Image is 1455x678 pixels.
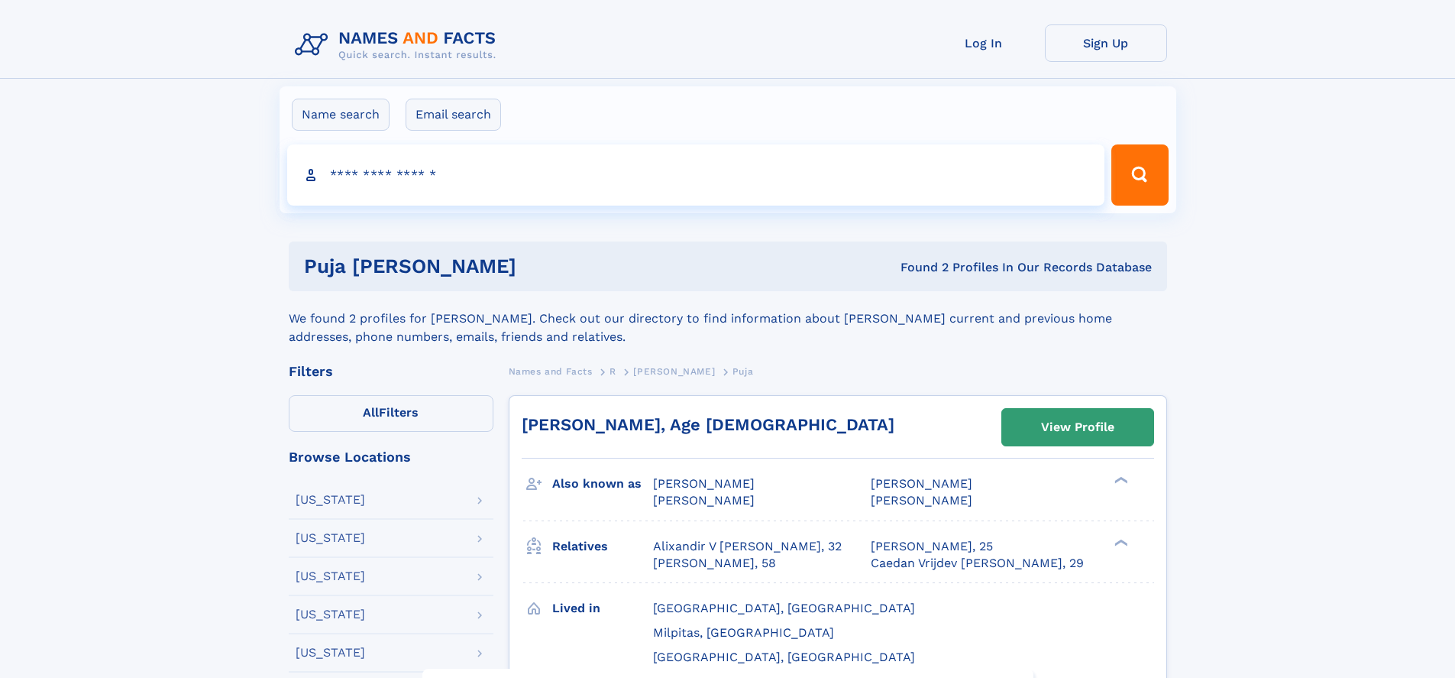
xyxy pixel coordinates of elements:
[522,415,894,434] a: [PERSON_NAME], Age [DEMOGRAPHIC_DATA]
[653,493,755,508] span: [PERSON_NAME]
[653,650,915,664] span: [GEOGRAPHIC_DATA], [GEOGRAPHIC_DATA]
[653,555,776,572] a: [PERSON_NAME], 58
[732,366,753,377] span: Puja
[289,450,493,464] div: Browse Locations
[406,99,501,131] label: Email search
[1002,409,1153,446] a: View Profile
[296,647,365,659] div: [US_STATE]
[552,534,653,560] h3: Relatives
[289,24,509,66] img: Logo Names and Facts
[509,362,593,381] a: Names and Facts
[1041,410,1114,445] div: View Profile
[633,366,715,377] span: [PERSON_NAME]
[1111,144,1168,206] button: Search Button
[653,538,842,555] a: Alixandir V [PERSON_NAME], 32
[289,365,493,378] div: Filters
[292,99,390,131] label: Name search
[633,362,715,381] a: [PERSON_NAME]
[1111,475,1129,485] div: ❯
[552,471,653,497] h3: Also known as
[289,291,1167,346] div: We found 2 profiles for [PERSON_NAME]. Check out our directory to find information about [PERSON_...
[552,595,653,621] h3: Lived in
[609,366,616,377] span: R
[708,259,1152,276] div: Found 2 Profiles In Our Records Database
[653,625,834,640] span: Milpitas, [GEOGRAPHIC_DATA]
[296,570,365,582] div: [US_STATE]
[296,532,365,544] div: [US_STATE]
[287,144,1105,206] input: search input
[296,494,365,506] div: [US_STATE]
[871,538,993,555] a: [PERSON_NAME], 25
[653,476,755,491] span: [PERSON_NAME]
[363,405,379,420] span: All
[1045,24,1167,62] a: Sign Up
[296,608,365,621] div: [US_STATE]
[304,257,709,276] h1: Puja [PERSON_NAME]
[653,601,915,615] span: [GEOGRAPHIC_DATA], [GEOGRAPHIC_DATA]
[923,24,1045,62] a: Log In
[1111,537,1129,547] div: ❯
[609,362,616,381] a: R
[871,476,972,491] span: [PERSON_NAME]
[871,555,1084,572] a: Caedan Vrijdev [PERSON_NAME], 29
[871,493,972,508] span: [PERSON_NAME]
[289,395,493,432] label: Filters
